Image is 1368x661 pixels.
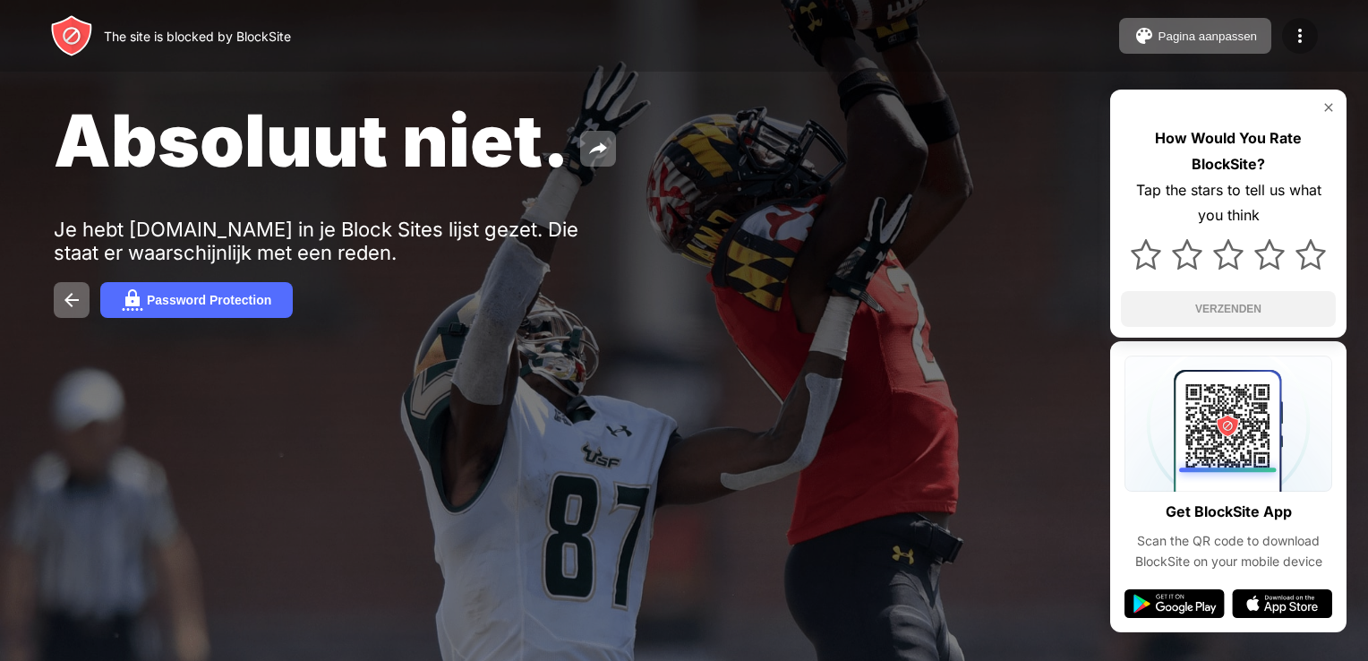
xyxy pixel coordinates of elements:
[1289,25,1311,47] img: menu-icon.svg
[1121,125,1336,177] div: How Would You Rate BlockSite?
[61,289,82,311] img: back.svg
[1124,356,1332,492] img: qrcode.svg
[1121,177,1336,229] div: Tap the stars to tell us what you think
[1121,291,1336,327] button: VERZENDEN
[50,14,93,57] img: header-logo.svg
[1124,589,1225,618] img: google-play.svg
[100,282,293,318] button: Password Protection
[1131,239,1161,270] img: star.svg
[104,29,291,44] div: The site is blocked by BlockSite
[1133,25,1155,47] img: pallet.svg
[587,138,609,159] img: share.svg
[1119,18,1271,54] button: Pagina aanpassen
[147,293,271,307] div: Password Protection
[1321,100,1336,115] img: rate-us-close.svg
[1159,30,1257,43] div: Pagina aanpassen
[1166,499,1292,525] div: Get BlockSite App
[1124,531,1332,571] div: Scan the QR code to download BlockSite on your mobile device
[54,218,607,264] div: Je hebt [DOMAIN_NAME] in je Block Sites lijst gezet. Die staat er waarschijnlijk met een reden.
[122,289,143,311] img: password.svg
[1295,239,1326,270] img: star.svg
[54,97,569,184] span: Absoluut niet.
[1254,239,1285,270] img: star.svg
[1232,589,1332,618] img: app-store.svg
[1213,239,1244,270] img: star.svg
[1172,239,1202,270] img: star.svg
